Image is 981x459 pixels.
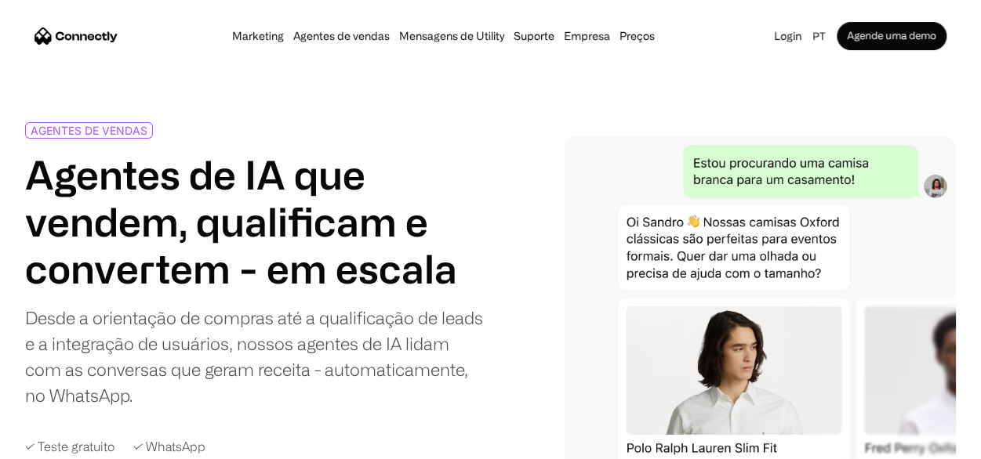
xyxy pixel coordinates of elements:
[394,30,509,42] a: Mensagens de Utility
[615,30,659,42] a: Preços
[837,22,946,50] a: Agende uma demo
[812,25,825,47] div: pt
[769,25,806,47] a: Login
[509,30,559,42] a: Suporte
[16,430,94,454] aside: Language selected: Português (Brasil)
[564,25,610,47] div: Empresa
[25,151,485,292] h1: Agentes de IA que vendem, qualificam e convertem - em escala
[31,432,94,454] ul: Language list
[806,25,837,47] div: pt
[559,25,615,47] div: Empresa
[289,30,394,42] a: Agentes de vendas
[35,24,118,48] a: home
[31,125,147,136] div: AGENTES DE VENDAS
[227,30,289,42] a: Marketing
[133,439,205,454] div: ✓ WhatsApp
[25,305,485,408] div: Desde a orientação de compras até a qualificação de leads e a integração de usuários, nossos agen...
